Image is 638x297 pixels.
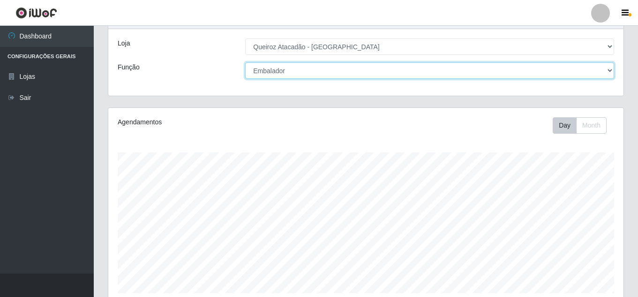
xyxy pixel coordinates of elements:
[118,62,140,72] label: Função
[553,117,614,134] div: Toolbar with button groups
[118,38,130,48] label: Loja
[553,117,577,134] button: Day
[118,117,316,127] div: Agendamentos
[15,7,57,19] img: CoreUI Logo
[553,117,607,134] div: First group
[576,117,607,134] button: Month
